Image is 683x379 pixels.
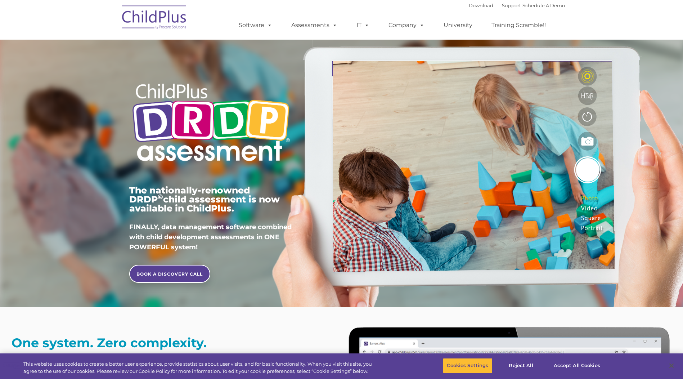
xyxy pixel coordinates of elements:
a: IT [349,18,377,32]
font: | [469,3,565,8]
a: Support [502,3,521,8]
img: ChildPlus by Procare Solutions [118,0,190,36]
button: Accept All Cookies [550,358,604,373]
a: Download [469,3,493,8]
a: Assessments [284,18,345,32]
span: FINALLY, data management software combined with child development assessments in ONE POWERFUL sys... [129,223,292,251]
sup: © [158,193,163,201]
span: The nationally-renowned DRDP child assessment is now available in ChildPlus. [129,185,280,214]
a: Software [232,18,279,32]
img: Copyright - DRDP Logo Light [129,74,293,173]
strong: One system. Zero complexity. [12,335,207,351]
a: Schedule A Demo [522,3,565,8]
a: Training Scramble!! [484,18,553,32]
a: University [436,18,480,32]
a: BOOK A DISCOVERY CALL [129,265,210,283]
a: Company [381,18,432,32]
button: Cookies Settings [443,358,492,373]
button: Reject All [499,358,544,373]
div: This website uses cookies to create a better user experience, provide statistics about user visit... [23,361,376,375]
button: Close [664,358,679,374]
